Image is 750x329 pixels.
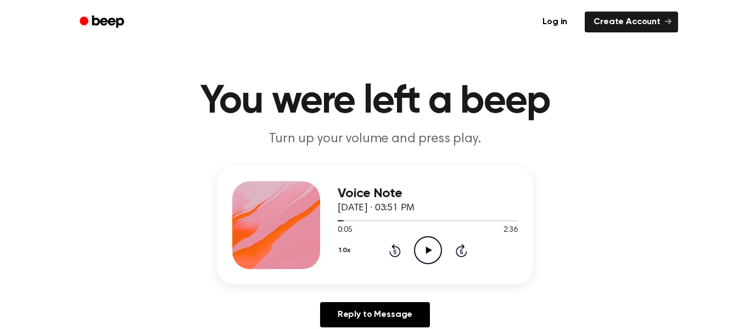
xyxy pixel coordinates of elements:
[338,225,352,236] span: 0:05
[503,225,518,236] span: 2:36
[320,302,430,327] a: Reply to Message
[338,186,518,201] h3: Voice Note
[338,241,354,260] button: 1.0x
[585,12,678,32] a: Create Account
[72,12,134,33] a: Beep
[531,9,578,35] a: Log in
[338,203,415,213] span: [DATE] · 03:51 PM
[94,82,656,121] h1: You were left a beep
[164,130,586,148] p: Turn up your volume and press play.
